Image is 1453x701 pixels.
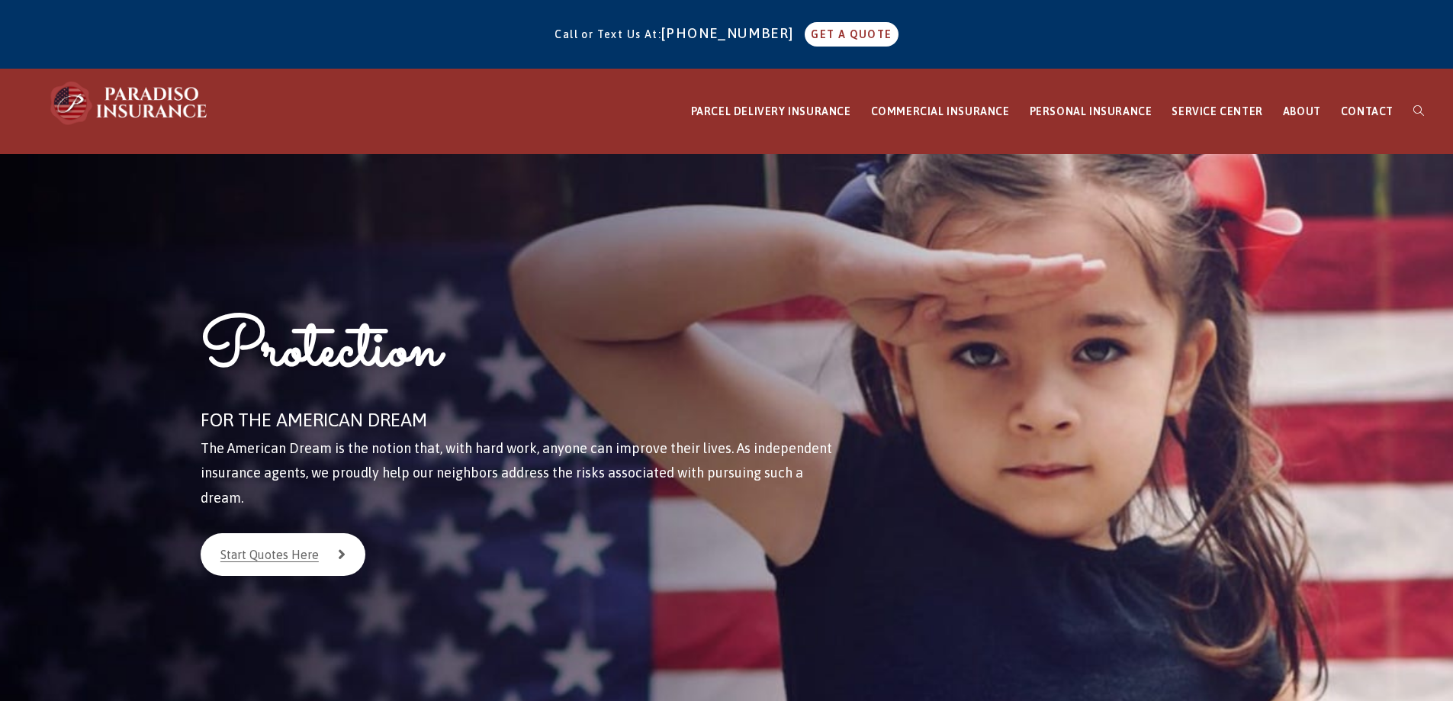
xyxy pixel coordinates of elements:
h1: Protection [201,307,839,404]
span: FOR THE AMERICAN DREAM [201,410,427,430]
span: SERVICE CENTER [1172,105,1262,117]
a: COMMERCIAL INSURANCE [861,69,1020,154]
a: PERSONAL INSURANCE [1020,69,1162,154]
a: SERVICE CENTER [1162,69,1272,154]
span: CONTACT [1341,105,1394,117]
img: Paradiso Insurance [46,80,214,126]
a: CONTACT [1331,69,1403,154]
span: ABOUT [1283,105,1321,117]
a: ABOUT [1273,69,1331,154]
a: GET A QUOTE [805,22,898,47]
a: Start Quotes Here [201,533,365,576]
a: PARCEL DELIVERY INSURANCE [681,69,861,154]
span: COMMERCIAL INSURANCE [871,105,1010,117]
span: Call or Text Us At: [555,28,661,40]
span: PERSONAL INSURANCE [1030,105,1152,117]
span: PARCEL DELIVERY INSURANCE [691,105,851,117]
span: The American Dream is the notion that, with hard work, anyone can improve their lives. As indepen... [201,440,832,506]
a: [PHONE_NUMBER] [661,25,802,41]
